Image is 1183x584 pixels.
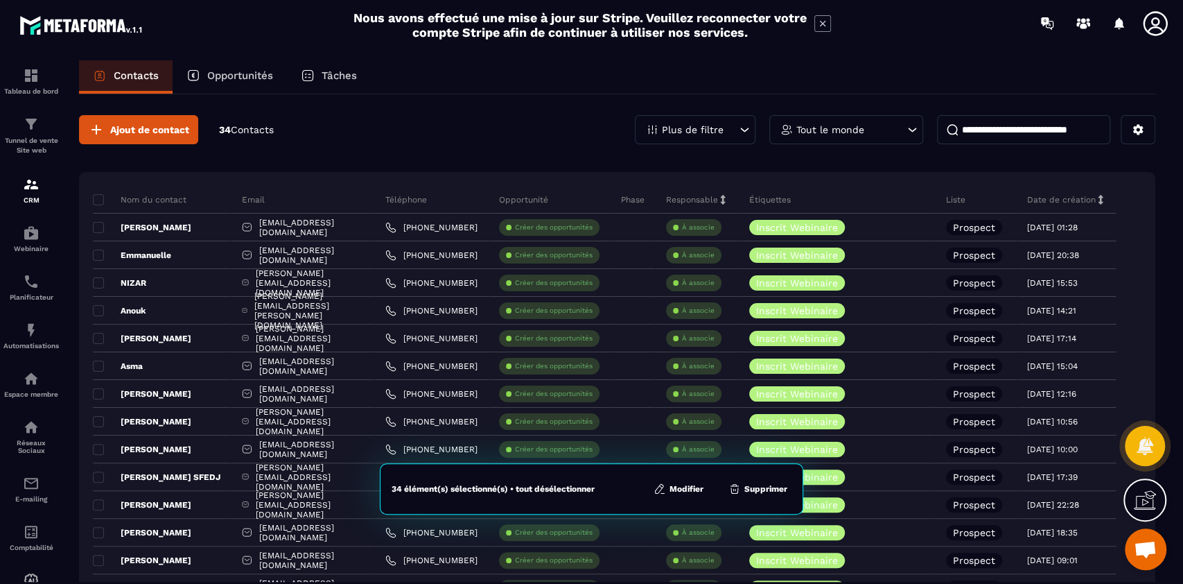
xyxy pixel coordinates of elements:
[649,482,708,496] button: Modifier
[3,214,59,263] a: automationsautomationsWebinaire
[3,196,59,204] p: CRM
[1027,361,1078,371] p: [DATE] 15:04
[93,194,186,205] p: Nom du contact
[93,555,191,566] p: [PERSON_NAME]
[79,115,198,144] button: Ajout de contact
[93,222,191,233] p: [PERSON_NAME]
[953,528,995,538] p: Prospect
[515,250,593,260] p: Créer des opportunités
[682,556,715,565] p: À associe
[953,334,995,343] p: Prospect
[515,445,593,454] p: Créer des opportunités
[3,439,59,454] p: Réseaux Sociaux
[515,334,593,343] p: Créer des opportunités
[1027,223,1078,232] p: [DATE] 01:28
[756,528,838,538] p: Inscrit Webinaire
[1027,278,1078,288] p: [DATE] 15:53
[385,444,477,455] a: [PHONE_NUMBER]
[682,417,715,427] p: À associe
[682,223,715,232] p: À associe
[93,472,220,483] p: [PERSON_NAME] SFEDJ
[3,342,59,350] p: Automatisations
[953,306,995,316] p: Prospect
[93,305,146,316] p: Anouk
[1027,556,1078,565] p: [DATE] 09:01
[79,60,173,94] a: Contacts
[385,333,477,344] a: [PHONE_NUMBER]
[953,278,995,288] p: Prospect
[515,389,593,399] p: Créer des opportunités
[953,500,995,510] p: Prospect
[953,417,995,427] p: Prospect
[756,556,838,565] p: Inscrit Webinaire
[353,10,807,40] h2: Nous avons effectué une mise à jour sur Stripe. Veuillez reconnecter votre compte Stripe afin de ...
[385,277,477,289] a: [PHONE_NUMBER]
[93,527,191,538] p: [PERSON_NAME]
[207,69,273,82] p: Opportunités
[1027,500,1079,510] p: [DATE] 22:28
[1027,306,1076,316] p: [DATE] 14:21
[756,361,838,371] p: Inscrit Webinaire
[1027,445,1078,454] p: [DATE] 10:00
[3,166,59,214] a: formationformationCRM
[749,194,791,205] p: Étiquettes
[682,528,715,538] p: À associe
[756,250,838,260] p: Inscrit Webinaire
[3,263,59,311] a: schedulerschedulerPlanificateur
[756,389,838,399] p: Inscrit Webinaire
[23,419,40,436] img: social-network
[3,87,59,95] p: Tableau de bord
[682,306,715,316] p: À associe
[93,333,191,344] p: [PERSON_NAME]
[23,322,40,338] img: automations
[682,361,715,371] p: À associe
[682,389,715,399] p: À associe
[953,556,995,565] p: Prospect
[93,499,191,510] p: [PERSON_NAME]
[1027,194,1096,205] p: Date de création
[114,69,159,82] p: Contacts
[499,194,548,205] p: Opportunité
[756,445,838,454] p: Inscrit Webinaire
[666,194,718,205] p: Responsable
[946,194,965,205] p: Liste
[1125,529,1166,570] div: Ouvrir le chat
[756,334,838,343] p: Inscrit Webinaire
[756,306,838,316] p: Inscrit Webinaire
[23,176,40,193] img: formation
[3,465,59,513] a: emailemailE-mailing
[756,278,838,288] p: Inscrit Webinaire
[93,361,143,372] p: Asma
[231,124,274,135] span: Contacts
[23,273,40,290] img: scheduler
[682,250,715,260] p: À associe
[23,370,40,387] img: automations
[3,495,59,503] p: E-mailing
[385,416,477,427] a: [PHONE_NUMBER]
[385,194,427,205] p: Téléphone
[953,250,995,260] p: Prospect
[953,361,995,371] p: Prospect
[93,444,191,455] p: [PERSON_NAME]
[1027,472,1078,482] p: [DATE] 17:39
[93,250,171,261] p: Emmanuelle
[23,67,40,84] img: formation
[3,513,59,562] a: accountantaccountantComptabilité
[682,334,715,343] p: À associe
[287,60,371,94] a: Tâches
[3,311,59,360] a: automationsautomationsAutomatisations
[3,360,59,409] a: automationsautomationsEspace membre
[682,278,715,288] p: À associe
[515,223,593,232] p: Créer des opportunités
[385,305,477,316] a: [PHONE_NUMBER]
[3,390,59,398] p: Espace membre
[23,524,40,540] img: accountant
[953,472,995,482] p: Prospect
[385,555,477,566] a: [PHONE_NUMBER]
[1027,528,1078,538] p: [DATE] 18:35
[173,60,287,94] a: Opportunités
[110,123,189,137] span: Ajout de contact
[3,105,59,166] a: formationformationTunnel de vente Site web
[953,445,995,454] p: Prospect
[756,417,838,427] p: Inscrit Webinaire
